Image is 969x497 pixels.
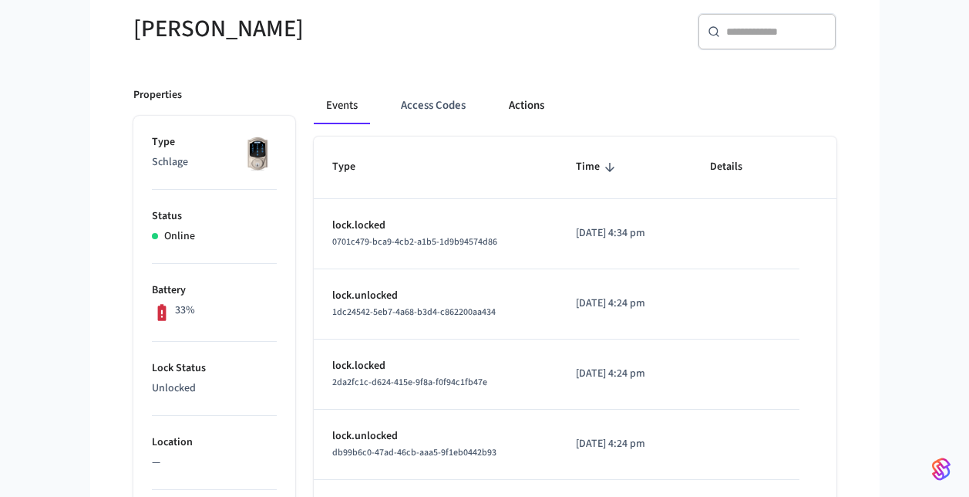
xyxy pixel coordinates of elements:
[133,87,182,103] p: Properties
[332,358,540,374] p: lock.locked
[332,306,496,319] span: 1dc24542-5eb7-4a68-b3d4-c862200aa434
[932,457,950,482] img: SeamLogoGradient.69752ec5.svg
[238,134,277,173] img: Schlage Sense Smart Deadbolt with Camelot Trim, Front
[152,208,277,225] p: Status
[164,228,195,245] p: Online
[576,155,620,179] span: Time
[332,446,496,459] span: db99b6c0-47ad-46cb-aaa5-9f1eb0442b93
[152,434,277,451] p: Location
[332,428,540,445] p: lock.unlocked
[314,87,370,124] button: Events
[152,455,277,471] p: —
[576,366,673,382] p: [DATE] 4:24 pm
[576,225,673,242] p: [DATE] 4:34 pm
[152,380,277,397] p: Unlocked
[576,436,673,452] p: [DATE] 4:24 pm
[332,376,487,389] span: 2da2fc1c-d624-415e-9f8a-f0f94c1fb47e
[332,235,497,248] span: 0701c479-bca9-4cb2-a1b5-1d9b94574d86
[152,360,277,377] p: Lock Status
[152,154,277,171] p: Schlage
[332,288,540,304] p: lock.unlocked
[496,87,557,124] button: Actions
[576,296,673,312] p: [DATE] 4:24 pm
[389,87,478,124] button: Access Codes
[710,155,762,179] span: Details
[152,134,277,150] p: Type
[133,13,476,45] h5: [PERSON_NAME]
[332,218,540,234] p: lock.locked
[175,303,195,319] p: 33%
[314,87,836,124] div: ant example
[332,155,375,179] span: Type
[152,282,277,299] p: Battery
